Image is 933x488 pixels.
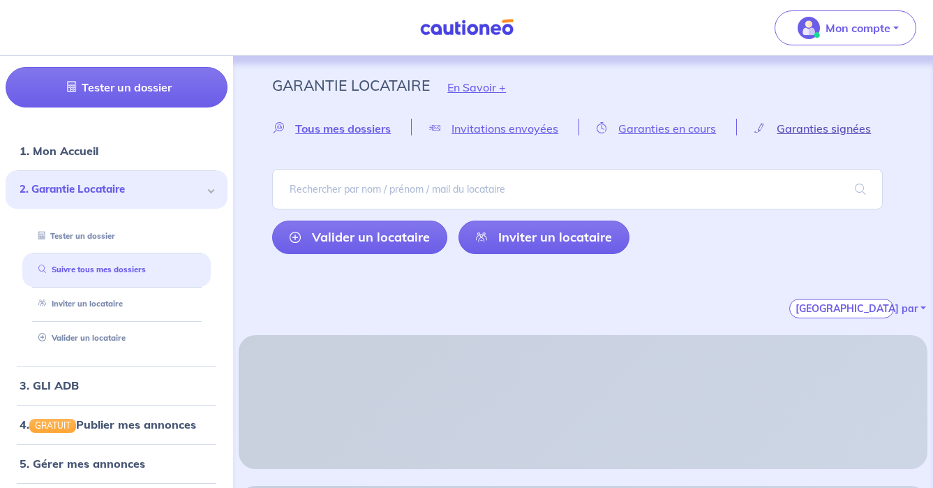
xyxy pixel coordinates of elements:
a: Tester un dossier [6,67,227,108]
div: 1. Mon Accueil [6,137,227,165]
a: Tous mes dossiers [272,121,411,135]
div: Suivre tous mes dossiers [22,258,211,281]
span: 2. Garantie Locataire [20,182,203,198]
a: Garanties en cours [579,121,736,135]
a: Inviter un locataire [33,299,123,309]
a: Invitations envoyées [412,121,579,135]
a: Tester un dossier [33,231,115,241]
a: Garanties signées [737,121,891,135]
a: Valider un locataire [33,333,126,343]
div: Tester un dossier [22,225,211,248]
a: 1. Mon Accueil [20,144,98,158]
button: En Savoir + [430,67,523,108]
span: Garanties en cours [618,121,716,135]
div: 3. GLI ADB [6,371,227,399]
a: 4.GRATUITPublier mes annonces [20,417,196,431]
a: 5. Gérer mes annonces [20,457,145,471]
span: search [838,170,883,209]
span: Garanties signées [777,121,871,135]
img: Cautioneo [415,19,519,36]
input: Rechercher par nom / prénom / mail du locataire [272,169,883,209]
span: Invitations envoyées [451,121,558,135]
button: illu_account_valid_menu.svgMon compte [775,10,916,45]
img: illu_account_valid_menu.svg [798,17,820,39]
div: Valider un locataire [22,327,211,350]
span: Tous mes dossiers [295,121,391,135]
div: 4.GRATUITPublier mes annonces [6,411,227,438]
div: 2. Garantie Locataire [6,170,227,209]
button: [GEOGRAPHIC_DATA] par [789,299,894,318]
a: 3. GLI ADB [20,378,79,392]
a: Valider un locataire [272,221,447,254]
p: Mon compte [826,20,890,36]
a: Inviter un locataire [458,221,629,254]
p: Garantie Locataire [272,73,430,98]
div: 5. Gérer mes annonces [6,450,227,478]
div: Inviter un locataire [22,293,211,316]
a: Suivre tous mes dossiers [33,265,146,274]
